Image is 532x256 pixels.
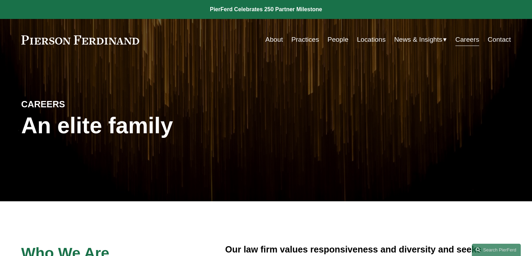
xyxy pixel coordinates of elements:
[21,99,144,110] h4: CAREERS
[394,34,442,46] span: News & Insights
[455,33,479,46] a: Careers
[488,33,511,46] a: Contact
[21,113,266,139] h1: An elite family
[291,33,319,46] a: Practices
[357,33,385,46] a: Locations
[394,33,447,46] a: folder dropdown
[472,244,521,256] a: Search this site
[265,33,283,46] a: About
[327,33,348,46] a: People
